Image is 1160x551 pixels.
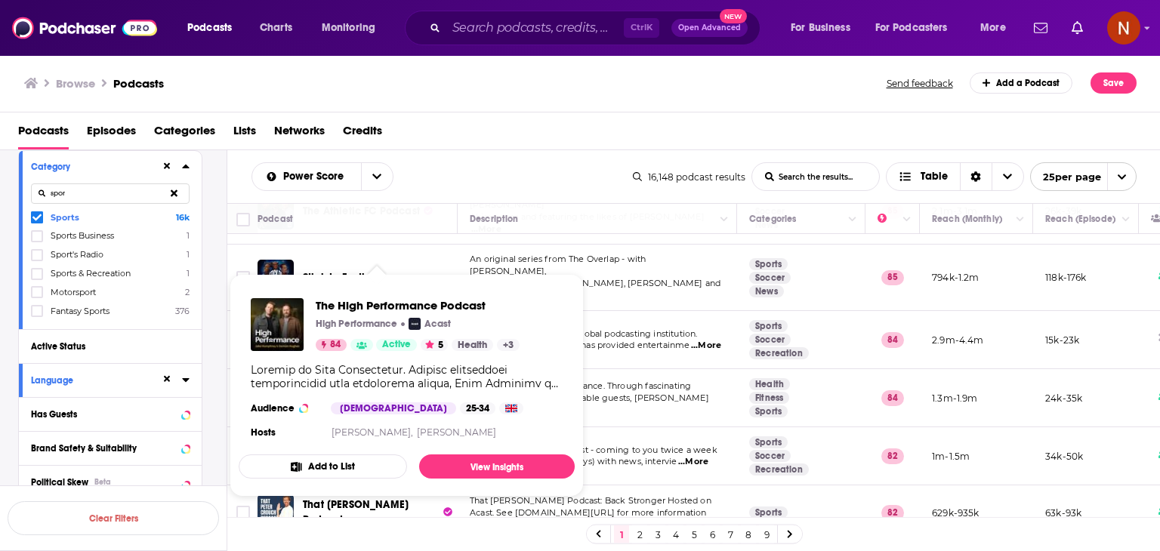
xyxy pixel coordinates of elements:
button: open menu [311,16,395,40]
div: Search podcasts, credits, & more... [419,11,775,45]
button: 5 [421,339,448,351]
p: 15k-23k [1045,334,1079,346]
a: That Peter Crouch Podcast [258,494,294,531]
a: Recreation [749,347,809,359]
div: Reach (Monthly) [932,210,1002,228]
p: 84 [881,332,904,347]
button: Has Guests [31,404,190,423]
p: 1m-1.5m [932,450,970,463]
a: The High Performance Podcast [316,298,520,312]
p: 85 [881,270,904,285]
button: Column Actions [715,211,733,229]
a: Sports [749,405,788,417]
a: Add a Podcast [970,72,1073,94]
span: Political Skew [31,477,88,488]
span: Monitoring [322,17,375,38]
button: open menu [1030,162,1137,191]
span: For Podcasters [875,17,948,38]
a: Soccer [749,334,791,346]
a: Podcasts [113,76,164,91]
a: Networks [274,119,325,149]
img: Acast [409,318,421,330]
a: View Insights [419,454,575,479]
span: Sport's Radio [51,249,103,260]
div: Power Score [878,210,899,228]
img: Podchaser - Follow, Share and Rate Podcasts [12,14,157,42]
p: 84 [881,390,904,405]
div: Description [470,210,518,228]
a: Health [749,378,790,390]
span: Sports Business [51,230,114,241]
button: Active Status [31,336,190,355]
span: New [720,9,747,23]
h2: Choose List sort [251,162,393,191]
div: Has Guests [31,409,177,420]
a: The High Performance Podcast [251,298,304,351]
div: Brand Safety & Suitability [31,443,177,454]
span: 16k [176,212,190,223]
button: open menu [252,171,361,182]
span: Open Advanced [678,24,741,32]
div: Language [31,375,151,386]
a: +3 [497,339,520,351]
div: Categories [749,210,796,228]
a: 4 [668,525,683,543]
p: 118k-176k [1045,271,1087,284]
span: The original Arsenal podcast - coming to you twice a week [470,445,717,455]
a: 7 [723,525,738,543]
p: 629k-935k [932,506,980,519]
span: 84 [330,337,341,352]
div: Active Status [31,341,180,352]
span: Table [921,171,948,182]
span: Toggle select row [236,506,250,519]
span: Categories [154,119,215,149]
span: Ctrl K [624,18,659,38]
a: Health [452,339,493,351]
a: Charts [250,16,301,40]
button: Column Actions [898,211,916,229]
p: 82 [881,505,904,520]
span: conversations with remarkable guests, [PERSON_NAME] [470,392,709,403]
span: 2 [185,287,190,297]
a: AcastAcast [409,318,451,330]
p: 2.9m-4.4m [932,334,984,346]
button: open menu [361,163,393,190]
a: Sports [749,320,788,332]
div: 16,148 podcast results [633,171,745,183]
h3: Audience [251,402,319,414]
a: 5 [686,525,702,543]
a: Sports [749,258,788,270]
input: Search Category... [31,183,190,204]
a: Soccer [749,450,791,462]
p: High Performance [316,318,397,330]
div: Loremip do Sita Consectetur. Adipisc elitseddoei temporincidid utla etdolorema aliqua, Enim Admin... [251,363,563,390]
div: Podcast [258,210,293,228]
a: That [PERSON_NAME] Podcast [303,497,452,528]
a: 2 [632,525,647,543]
button: Open AdvancedNew [671,19,748,37]
a: Episodes [87,119,136,149]
a: [PERSON_NAME], [332,426,413,438]
span: Logged in as AdelNBM [1107,11,1140,45]
input: Search podcasts, credits, & more... [446,16,624,40]
span: [PERSON_NAME], [PERSON_NAME], [PERSON_NAME] and [PERSON_NAME] [470,278,720,300]
span: ...More [691,340,721,352]
a: 8 [741,525,756,543]
span: 1 [187,230,190,241]
button: Choose View [886,162,1024,191]
span: 376 [175,306,190,316]
a: Active [376,339,417,351]
span: Acast. See [DOMAIN_NAME][URL] for more information [470,507,707,518]
span: Power Score [283,171,349,182]
div: Beta [94,477,111,487]
a: Podcasts [18,119,69,149]
span: Fantasy Sports [51,306,110,316]
a: Credits [343,119,382,149]
button: open menu [177,16,251,40]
